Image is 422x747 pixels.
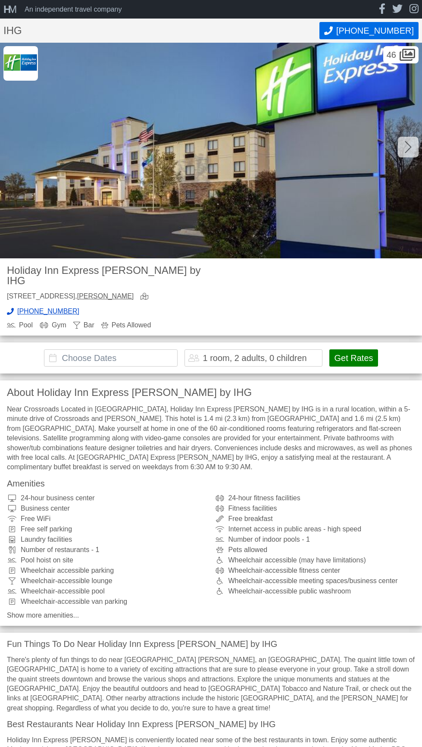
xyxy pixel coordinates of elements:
div: Wheelchair-accessible pool [7,588,208,595]
h3: Best Restaurants Near Holiday Inn Express [PERSON_NAME] by IHG [7,720,415,728]
div: Free self parking [7,526,208,533]
div: 46 [383,46,419,63]
div: Pool hoist on site [7,557,208,564]
div: Pets Allowed [101,322,151,329]
a: view map [141,293,152,301]
div: Free WiFi [7,515,208,522]
h3: About Holiday Inn Express [PERSON_NAME] by IHG [7,387,415,398]
h1: IHG [3,25,319,36]
span: M [8,3,14,15]
a: HM [3,4,21,15]
div: Wheelchair-accessible public washroom [215,588,416,595]
img: IHG [3,46,38,81]
div: Free breakfast [215,515,416,522]
div: Pets allowed [215,546,416,553]
a: Show more amenities... [7,612,415,619]
p: There's plenty of fun things to do near [GEOGRAPHIC_DATA] [PERSON_NAME], an [GEOGRAPHIC_DATA]. Th... [7,655,415,713]
button: Call [319,22,419,39]
h3: Amenities [7,479,415,488]
a: [PERSON_NAME] [77,292,134,300]
span: [PHONE_NUMBER] [17,308,79,315]
div: Wheelchair-accessible fitness center [215,567,416,574]
a: facebook [379,3,385,15]
a: twitter [392,3,403,15]
span: [PHONE_NUMBER] [336,26,414,36]
div: Bar [73,322,94,329]
div: Wheelchair accessible parking [7,567,208,574]
div: [STREET_ADDRESS], [7,293,134,301]
h2: Holiday Inn Express [PERSON_NAME] by IHG [7,265,204,286]
div: An independent travel company [25,6,122,13]
div: 1 room, 2 adults, 0 children [203,354,306,362]
div: Wheelchair-accessible van parking [7,598,208,605]
div: Number of restaurants - 1 [7,546,208,553]
div: Number of indoor pools - 1 [215,536,416,543]
div: Internet access in public areas - high speed [215,526,416,533]
div: 24-hour fitness facilities [215,495,416,502]
span: H [3,3,8,15]
div: Near Crossroads Located in [GEOGRAPHIC_DATA], Holiday Inn Express [PERSON_NAME] by IHG is in a ru... [7,405,415,472]
input: Choose Dates [44,349,178,367]
div: Laundry facilities [7,536,208,543]
div: 24-hour business center [7,495,208,502]
div: Pool [7,322,33,329]
button: Get Rates [329,349,378,367]
div: Wheelchair accessible (may have limitations) [215,557,416,564]
div: Business center [7,505,208,512]
div: Fitness facilities [215,505,416,512]
div: Wheelchair-accessible lounge [7,578,208,584]
a: instagram [409,3,419,15]
div: Gym [40,322,66,329]
h3: Fun Things To Do Near Holiday Inn Express [PERSON_NAME] by IHG [7,640,415,648]
div: Wheelchair-accessible meeting spaces/business center [215,578,416,584]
